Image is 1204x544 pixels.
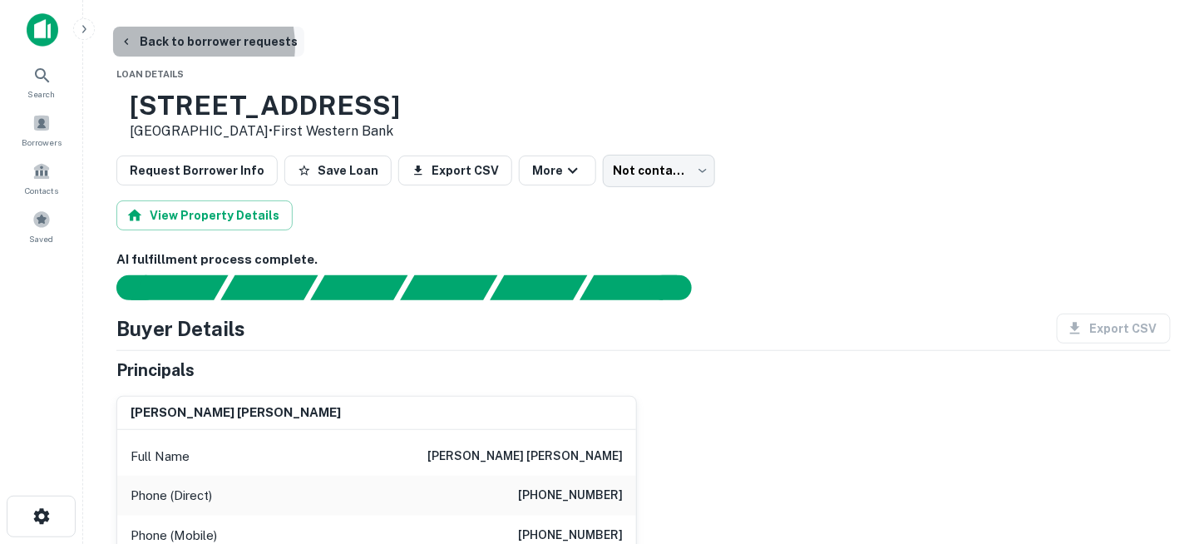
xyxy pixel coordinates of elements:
button: Back to borrower requests [113,27,304,57]
a: Search [5,59,78,104]
div: AI fulfillment process complete. [580,275,712,300]
button: Save Loan [284,156,392,185]
div: Not contacted [603,155,715,186]
span: Search [28,87,56,101]
a: Saved [5,204,78,249]
span: Saved [30,232,54,245]
h5: Principals [116,358,195,383]
a: First Western Bank [273,123,393,139]
h6: AI fulfillment process complete. [116,250,1171,270]
button: More [519,156,596,185]
h4: Buyer Details [116,314,245,344]
button: View Property Details [116,200,293,230]
div: Documents found, AI parsing details... [310,275,407,300]
iframe: Chat Widget [1121,411,1204,491]
a: Borrowers [5,107,78,152]
div: Your request is received and processing... [220,275,318,300]
a: Contacts [5,156,78,200]
p: Phone (Direct) [131,486,212,506]
button: Request Borrower Info [116,156,278,185]
span: Contacts [25,184,58,197]
h6: [PERSON_NAME] [PERSON_NAME] [131,403,341,423]
p: Full Name [131,447,190,467]
h6: [PERSON_NAME] [PERSON_NAME] [427,447,623,467]
span: Loan Details [116,69,184,79]
img: capitalize-icon.png [27,13,58,47]
button: Export CSV [398,156,512,185]
div: Principals found, still searching for contact information. This may take time... [490,275,587,300]
div: Principals found, AI now looking for contact information... [400,275,497,300]
h6: [PHONE_NUMBER] [518,486,623,506]
div: Sending borrower request to AI... [96,275,221,300]
h3: [STREET_ADDRESS] [130,90,400,121]
span: Borrowers [22,136,62,149]
p: [GEOGRAPHIC_DATA] • [130,121,400,141]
